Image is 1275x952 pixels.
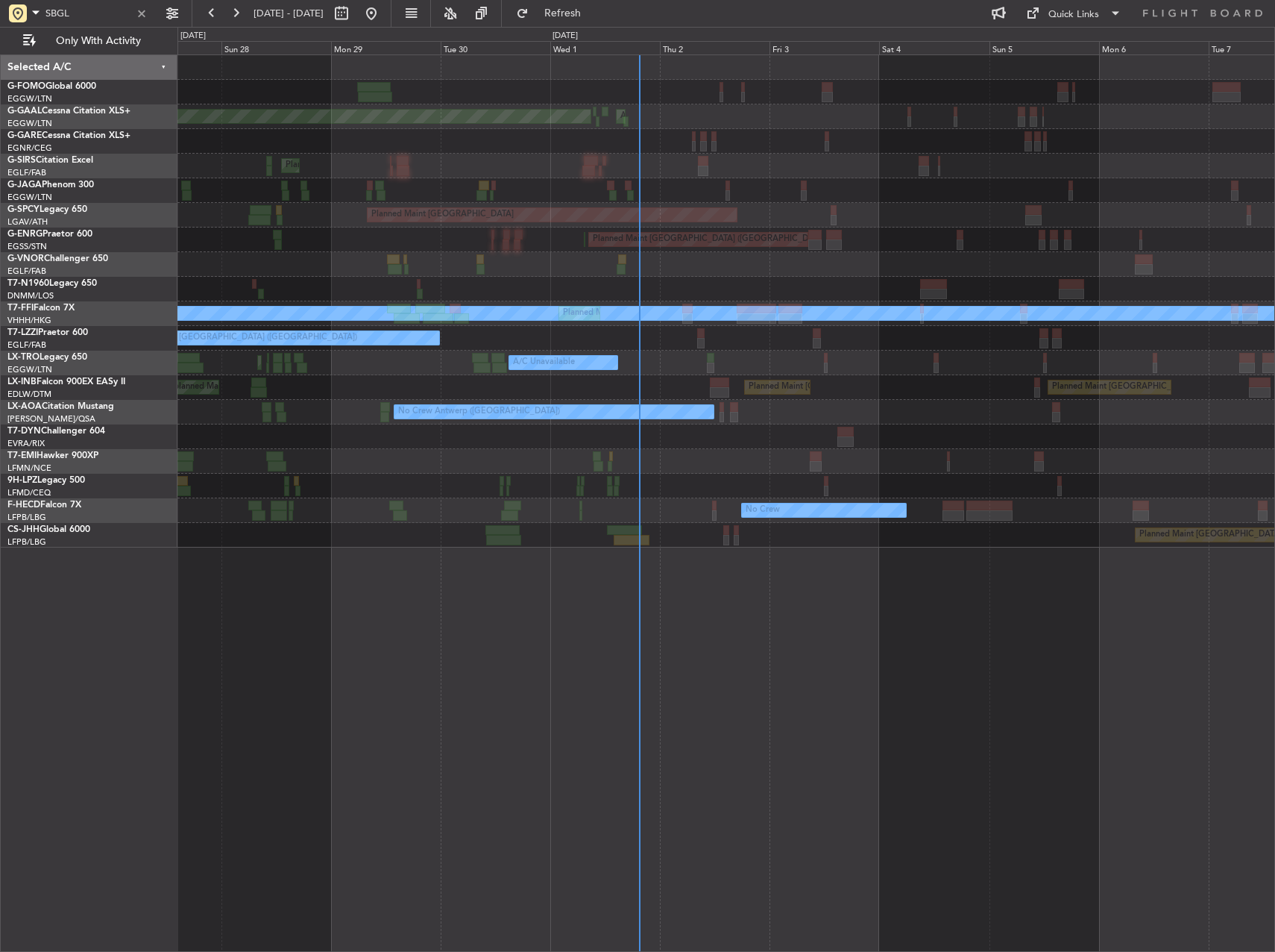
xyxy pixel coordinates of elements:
[620,105,707,128] div: AOG Maint Dusseldorf
[7,192,52,203] a: EGGW/LTN
[7,427,41,436] span: T7-DYN
[7,402,42,411] span: LX-AOA
[7,328,38,337] span: T7-LZZI
[550,41,660,54] div: Wed 1
[7,476,37,485] span: 9H-LPZ
[7,427,105,436] a: T7-DYNChallenger 604
[563,302,798,325] div: Planned Maint [GEOGRAPHIC_DATA] ([GEOGRAPHIC_DATA])
[7,181,94,190] a: G-JAGAPhenom 300
[7,463,51,474] a: LFMN/NCE
[7,536,46,548] a: LFPB/LBG
[1048,7,1099,22] div: Quick Links
[398,401,560,423] div: No Crew Antwerp ([GEOGRAPHIC_DATA])
[7,451,37,460] span: T7-EMI
[7,487,51,498] a: LFMD/CEQ
[7,156,93,165] a: G-SIRSCitation Excel
[7,107,130,116] a: G-GAALCessna Citation XLS+
[7,254,108,263] a: G-VNORChallenger 650
[7,402,114,411] a: LX-AOACitation Mustang
[593,228,828,251] div: Planned Maint [GEOGRAPHIC_DATA] ([GEOGRAPHIC_DATA])
[254,7,324,20] span: [DATE] - [DATE]
[532,8,594,19] span: Refresh
[7,378,37,386] span: LX-INB
[221,41,331,54] div: Sun 28
[7,304,34,313] span: T7-FFI
[45,2,131,25] input: Airport
[1099,41,1209,54] div: Mon 6
[7,118,52,129] a: EGGW/LTN
[513,351,575,374] div: A/C Unavailable
[7,167,46,178] a: EGLF/FAB
[7,315,51,326] a: VHHH/HKG
[7,525,90,534] a: CS-JHHGlobal 6000
[7,107,42,116] span: G-GAAL
[7,205,87,214] a: G-SPCYLegacy 650
[7,413,95,425] a: [PERSON_NAME]/QSA
[7,279,97,288] a: T7-N1960Legacy 650
[7,339,46,351] a: EGLF/FAB
[7,353,87,362] a: LX-TROLegacy 650
[7,143,52,154] a: EGNR/CEG
[660,41,769,54] div: Thu 2
[7,451,98,460] a: T7-EMIHawker 900XP
[7,525,40,534] span: CS-JHH
[1019,1,1129,25] button: Quick Links
[286,154,520,177] div: Planned Maint [GEOGRAPHIC_DATA] ([GEOGRAPHIC_DATA])
[115,327,357,349] div: A/C Unavailable [GEOGRAPHIC_DATA] ([GEOGRAPHIC_DATA])
[7,181,42,190] span: G-JAGA
[16,29,162,53] button: Only With Activity
[7,131,42,140] span: G-GARE
[7,438,45,449] a: EVRA/RIX
[769,41,879,54] div: Fri 3
[7,304,75,313] a: T7-FFIFalcon 7X
[7,254,44,263] span: G-VNOR
[441,41,550,54] div: Tue 30
[7,230,42,239] span: G-ENRG
[371,204,514,226] div: Planned Maint [GEOGRAPHIC_DATA]
[7,290,54,301] a: DNMM/LOS
[7,389,51,400] a: EDLW/DTM
[7,93,52,104] a: EGGW/LTN
[879,41,989,54] div: Sat 4
[7,205,40,214] span: G-SPCY
[331,41,441,54] div: Mon 29
[746,499,780,522] div: No Crew
[7,279,49,288] span: T7-N1960
[7,501,40,510] span: F-HECD
[39,36,157,46] span: Only With Activity
[7,216,48,228] a: LGAV/ATH
[7,82,96,91] a: G-FOMOGlobal 6000
[7,364,52,375] a: EGGW/LTN
[7,512,46,523] a: LFPB/LBG
[509,1,599,25] button: Refresh
[7,230,92,239] a: G-ENRGPraetor 600
[989,41,1099,54] div: Sun 5
[7,501,81,510] a: F-HECDFalcon 7X
[7,241,47,252] a: EGSS/STN
[7,328,88,337] a: T7-LZZIPraetor 600
[7,131,130,140] a: G-GARECessna Citation XLS+
[180,30,206,43] div: [DATE]
[7,266,46,277] a: EGLF/FAB
[7,378,125,386] a: LX-INBFalcon 900EX EASy II
[749,376,891,398] div: Planned Maint [GEOGRAPHIC_DATA]
[7,156,36,165] span: G-SIRS
[7,353,40,362] span: LX-TRO
[7,476,85,485] a: 9H-LPZLegacy 500
[7,82,45,91] span: G-FOMO
[552,30,578,43] div: [DATE]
